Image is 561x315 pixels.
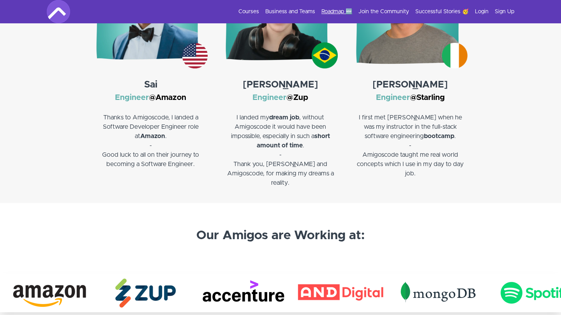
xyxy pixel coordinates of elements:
[475,8,489,16] a: Login
[321,8,352,16] a: Roadmap 🆕
[272,273,370,312] img: And Digital
[424,133,454,139] strong: bootcamp
[410,94,445,101] strong: @Starling
[115,94,149,101] strong: Engineer
[223,159,337,187] p: Thank you, [PERSON_NAME] and Amigoscode, for making my dreams a reality.
[78,273,175,312] img: Zup
[358,8,409,16] a: Join the Community
[238,8,259,16] a: Courses
[257,133,330,149] strong: short amount of time
[495,8,514,16] a: Sign Up
[140,133,165,139] strong: Amazon
[149,94,186,101] strong: @Amazon
[144,80,157,89] strong: Sai
[223,113,337,159] p: I landed my , without Amigoscode it would have been impossible, especially in such a . -
[353,103,467,141] p: I first met [PERSON_NAME] when he was my instructor in the full-stack software engineering .
[353,141,467,178] p: - Amigoscode taught me real world concepts which I use in my day to day job.
[372,80,448,89] strong: [PERSON_NAME]
[252,94,286,101] strong: Engineer
[370,273,467,312] img: mongoDB
[196,229,365,242] strong: Our Amigos are Working at:
[93,103,208,150] p: Thanks to Amigoscode, I landed a Software Developer Engineer role at . -
[93,150,208,169] p: Good luck to all on their journey to becoming a Software Engineer.
[265,8,315,16] a: Business and Teams
[286,94,308,101] strong: @Zup
[415,8,469,16] a: Successful Stories 🥳
[269,114,299,121] strong: dream job
[175,273,272,312] img: Accentture
[243,80,318,89] strong: [PERSON_NAME]
[376,94,410,101] strong: Engineer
